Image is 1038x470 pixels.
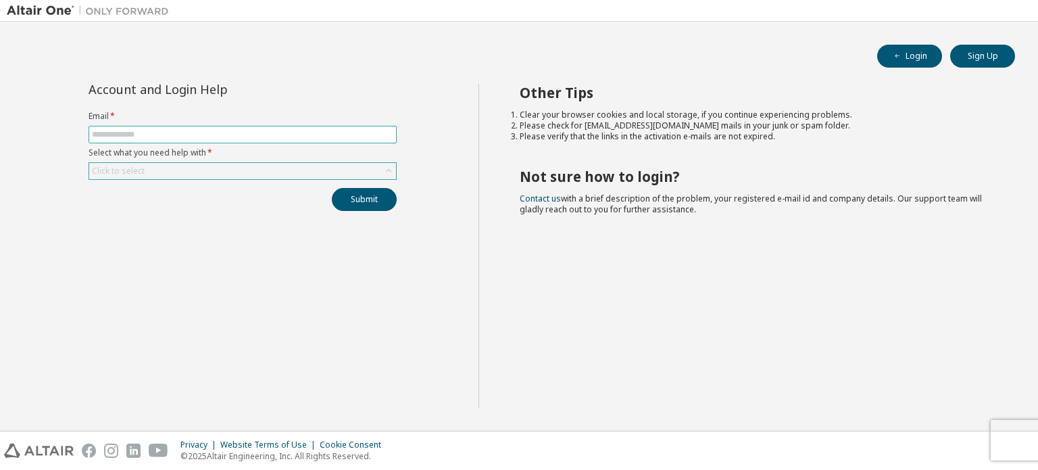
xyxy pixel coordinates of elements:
img: linkedin.svg [126,444,141,458]
div: Account and Login Help [89,84,335,95]
li: Clear your browser cookies and local storage, if you continue experiencing problems. [520,110,991,120]
img: youtube.svg [149,444,168,458]
img: altair_logo.svg [4,444,74,458]
img: instagram.svg [104,444,118,458]
button: Login [877,45,942,68]
button: Submit [332,188,397,211]
h2: Not sure how to login? [520,168,991,185]
div: Website Terms of Use [220,440,320,450]
img: facebook.svg [82,444,96,458]
a: Contact us [520,193,561,204]
img: Altair One [7,4,176,18]
span: with a brief description of the problem, your registered e-mail id and company details. Our suppo... [520,193,982,215]
label: Select what you need help with [89,147,397,158]
label: Email [89,111,397,122]
h2: Other Tips [520,84,991,101]
div: Privacy [180,440,220,450]
div: Cookie Consent [320,440,389,450]
div: Click to select [92,166,145,177]
li: Please verify that the links in the activation e-mails are not expired. [520,131,991,142]
div: Click to select [89,163,396,179]
li: Please check for [EMAIL_ADDRESS][DOMAIN_NAME] mails in your junk or spam folder. [520,120,991,131]
button: Sign Up [950,45,1015,68]
p: © 2025 Altair Engineering, Inc. All Rights Reserved. [180,450,389,462]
